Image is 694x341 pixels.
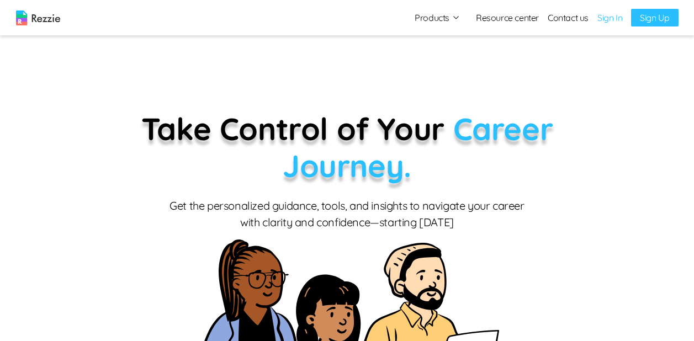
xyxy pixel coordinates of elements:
[631,9,678,26] a: Sign Up
[168,198,527,231] p: Get the personalized guidance, tools, and insights to navigate your career with clarity and confi...
[283,109,553,185] span: Career Journey.
[597,11,622,24] a: Sign In
[548,11,589,24] a: Contact us
[415,11,460,24] button: Products
[85,110,610,184] p: Take Control of Your
[476,11,539,24] a: Resource center
[16,10,60,25] img: logo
